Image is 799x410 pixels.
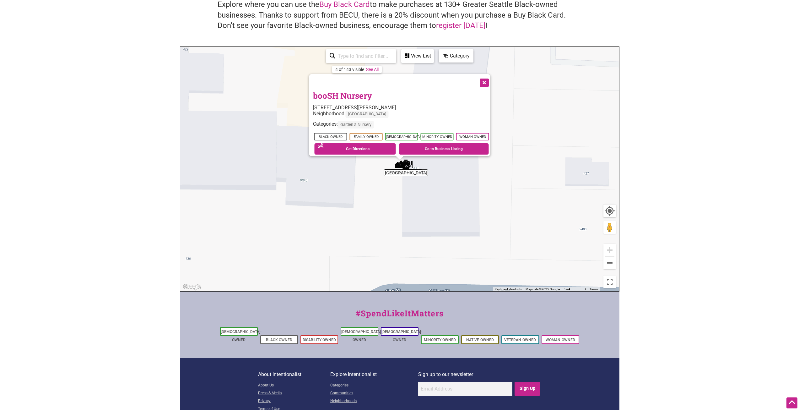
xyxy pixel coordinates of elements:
button: Zoom in [603,244,616,256]
button: Toggle fullscreen view [603,275,617,289]
span: [GEOGRAPHIC_DATA] [345,111,388,118]
p: About Intentionalist [258,370,330,379]
span: Woman-Owned [456,133,489,140]
a: Terms [590,287,598,291]
a: Communities [330,390,418,397]
div: #SpendLikeItMatters [180,307,619,326]
button: Zoom out [603,257,616,269]
a: [DEMOGRAPHIC_DATA]-Owned [341,330,382,342]
a: Categories [330,382,418,390]
button: Keyboard shortcuts [495,287,522,292]
div: Categories: [313,121,490,132]
a: About Us [258,382,330,390]
div: Filter by category [439,49,473,63]
span: 5 m [564,287,569,291]
div: Neighborhood: [313,111,490,121]
button: Map Scale: 5 m per 50 pixels [562,287,588,291]
div: [STREET_ADDRESS][PERSON_NAME] [313,105,490,111]
p: Sign up to our newsletter [418,370,541,379]
span: Black-Owned [314,133,347,140]
div: booSH Nursery [392,157,407,172]
a: Privacy [258,397,330,405]
span: Minority-Owned [420,133,453,140]
button: Close [476,74,491,90]
div: Simply Soulful [401,157,415,172]
a: Neighborhoods [330,397,418,405]
span: [DEMOGRAPHIC_DATA]-Owned [385,133,418,140]
button: Your Location [603,205,616,217]
input: Sign Up [515,382,540,396]
input: Type to find and filter... [335,50,392,62]
a: Woman-Owned [546,338,575,342]
a: Minority-Owned [424,338,456,342]
a: register [DATE] [436,21,485,30]
a: Open this area in Google Maps (opens a new window) [182,283,202,291]
div: 23rd Ave Brewery [399,157,413,172]
div: 4 of 143 visible [335,67,364,72]
a: booSH Nursery [313,90,372,101]
a: [DEMOGRAPHIC_DATA]-Owned [381,330,422,342]
a: [DEMOGRAPHIC_DATA]-Owned [221,330,262,342]
a: Go to Business Listing [399,143,489,155]
a: Disability-Owned [303,338,336,342]
a: Native-Owned [466,338,494,342]
button: Drag Pegman onto the map to open Street View [603,221,616,234]
a: Black-Owned [266,338,292,342]
span: Garden & Nursery [337,121,374,128]
a: Get Directions [314,143,396,155]
span: Map data ©2025 Google [526,287,560,291]
a: Veteran-Owned [504,338,536,342]
p: Explore Intentionalist [330,370,418,379]
div: See a list of the visible businesses [401,49,434,63]
div: Scroll Back to Top [786,397,797,408]
div: View List [402,50,433,62]
div: Category [440,50,473,62]
input: Email Address [418,382,512,396]
div: Type to search and filter [326,49,396,63]
span: Family-Owned [349,133,382,140]
a: Press & Media [258,390,330,397]
a: See All [366,67,379,72]
img: Google [182,283,202,291]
